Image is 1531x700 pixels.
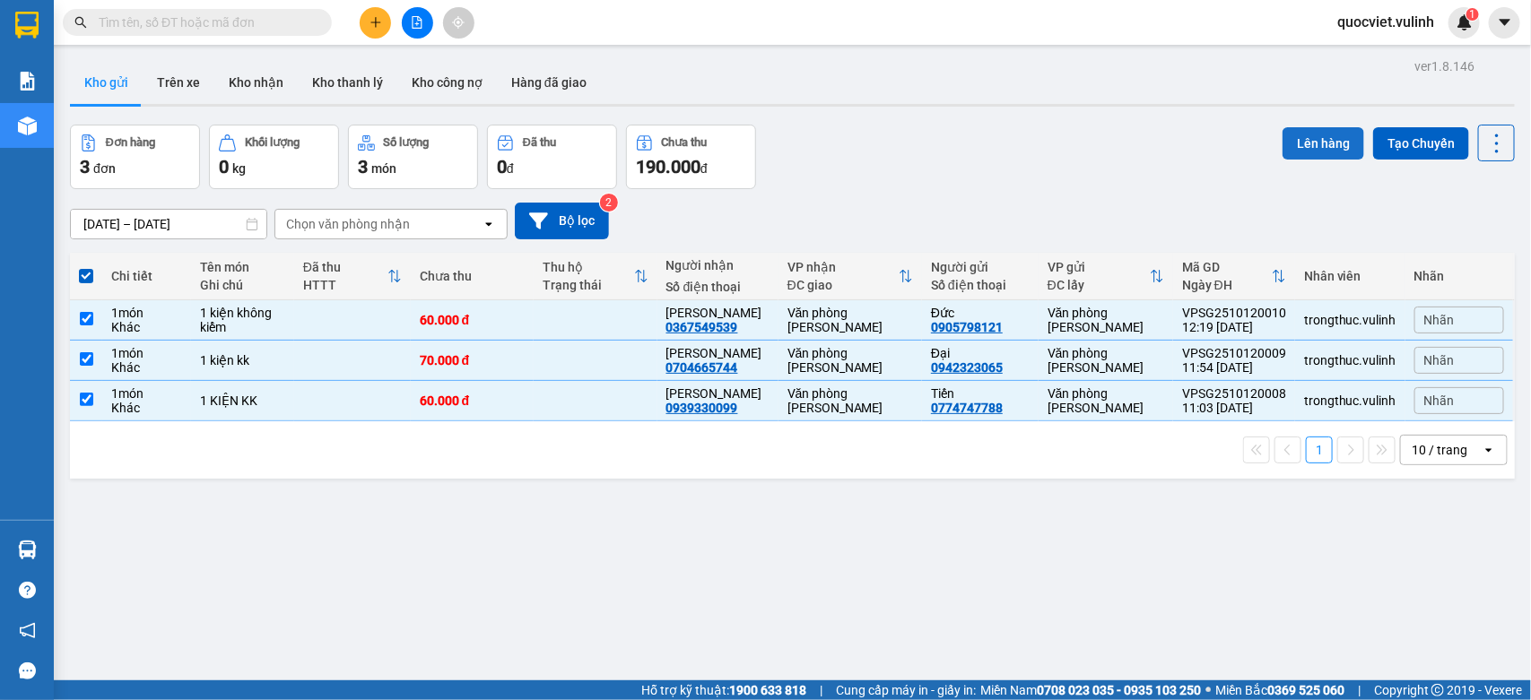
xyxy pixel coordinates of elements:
div: 12:19 [DATE] [1182,320,1286,334]
div: Ghi chú [200,278,285,292]
div: Nhật Minh [666,386,770,401]
div: VPSG2510120008 [1182,386,1286,401]
span: đ [700,161,708,176]
button: aim [443,7,474,39]
th: Toggle SortBy [294,253,411,300]
div: HTTT [303,278,387,292]
button: Trên xe [143,61,214,104]
span: question-circle [19,582,36,599]
div: 1 món [111,306,182,320]
div: Văn phòng [PERSON_NAME] [1048,306,1164,334]
div: trongthuc.vulinh [1304,393,1396,408]
span: Hỗ trợ kỹ thuật: [641,680,806,700]
div: Trạng thái [543,278,633,292]
button: Kho nhận [214,61,298,104]
button: file-add [402,7,433,39]
div: Nhãn [1414,269,1504,283]
div: 0939330099 [666,401,738,415]
div: trongthuc.vulinh [1304,313,1396,327]
div: Chưa thu [420,269,525,283]
button: Lên hàng [1283,127,1364,160]
span: 3 [358,156,368,177]
div: Chưa thu [662,136,708,149]
span: Nhãn [1424,393,1455,408]
div: Đại [931,346,1030,360]
button: Số lượng3món [348,125,478,189]
button: Hàng đã giao [497,61,601,104]
div: Số điện thoại [666,280,770,294]
div: Đơn hàng [106,136,155,149]
div: 1 món [111,346,182,360]
div: Khác [111,320,182,334]
button: Tạo Chuyến [1373,127,1469,160]
button: Bộ lọc [515,203,609,239]
div: ĐC lấy [1048,278,1150,292]
th: Toggle SortBy [1039,253,1173,300]
span: món [371,161,396,176]
span: ⚪️ [1205,687,1211,694]
strong: 0708 023 035 - 0935 103 250 [1037,683,1201,697]
button: Chưa thu190.000đ [626,125,756,189]
button: 1 [1306,436,1333,463]
div: VPSG2510120009 [1182,346,1286,360]
img: logo-vxr [15,12,39,39]
span: Cung cấp máy in - giấy in: [836,680,976,700]
span: 1 [1469,8,1475,21]
span: notification [19,622,36,639]
div: Văn phòng [PERSON_NAME] [1048,346,1164,375]
sup: 1 [1466,8,1479,21]
span: copyright [1431,684,1444,696]
div: 0942323065 [931,360,1003,375]
span: đ [507,161,514,176]
div: Ngày ĐH [1182,278,1272,292]
div: Khác [111,401,182,415]
button: Kho công nợ [397,61,497,104]
span: 190.000 [636,156,700,177]
div: 0774747788 [931,401,1003,415]
strong: 0369 525 060 [1267,683,1344,697]
span: Nhãn [1424,353,1455,367]
span: search [74,16,87,29]
div: Văn phòng [PERSON_NAME] [787,386,913,415]
div: Chi tiết [111,269,182,283]
button: Đã thu0đ [487,125,617,189]
div: 11:03 [DATE] [1182,401,1286,415]
th: Toggle SortBy [534,253,657,300]
span: Miền Bắc [1215,680,1344,700]
div: 1 món [111,386,182,401]
sup: 2 [600,194,618,212]
div: 0367549539 [666,320,738,334]
div: 0704665744 [666,360,738,375]
div: Tên món [200,260,285,274]
div: Đức [931,306,1030,320]
span: Nhãn [1424,313,1455,327]
div: Số lượng [384,136,430,149]
span: quocviet.vulinh [1323,11,1448,33]
div: Khối lượng [245,136,300,149]
div: Ngọc Hải [666,306,770,320]
button: Kho thanh lý [298,61,397,104]
button: Khối lượng0kg [209,125,339,189]
div: Văn phòng [PERSON_NAME] [1048,386,1164,415]
button: Đơn hàng3đơn [70,125,200,189]
span: Miền Nam [980,680,1201,700]
div: Chọn văn phòng nhận [286,215,410,233]
button: plus [360,7,391,39]
div: Số điện thoại [931,278,1030,292]
img: solution-icon [18,72,37,91]
div: 1 KIỆN KK [200,393,285,408]
svg: open [482,217,496,231]
div: Đã thu [303,260,387,274]
div: 1 kiện kk [200,353,285,367]
span: kg [232,161,246,176]
button: Kho gửi [70,61,143,104]
div: 60.000 đ [420,393,525,408]
div: ver 1.8.146 [1414,56,1474,76]
input: Select a date range. [71,210,266,238]
div: 60.000 đ [420,313,525,327]
div: Người gửi [931,260,1030,274]
div: 10 / trang [1412,441,1467,459]
div: VP nhận [787,260,899,274]
div: ĐC giao [787,278,899,292]
div: Đã thu [523,136,556,149]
